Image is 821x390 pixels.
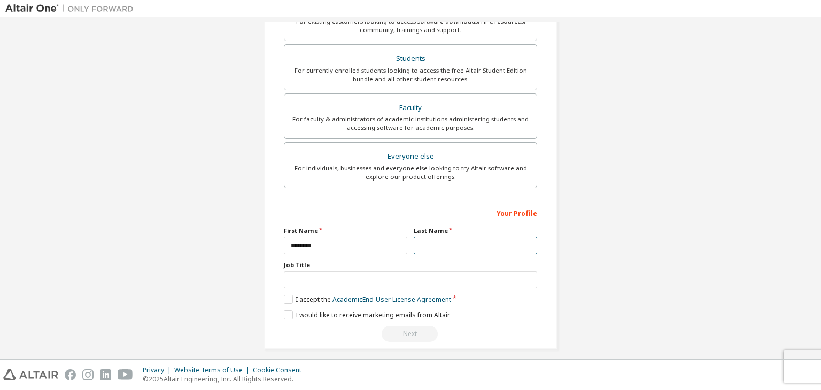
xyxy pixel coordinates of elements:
[291,66,530,83] div: For currently enrolled students looking to access the free Altair Student Edition bundle and all ...
[143,375,308,384] p: © 2025 Altair Engineering, Inc. All Rights Reserved.
[284,227,407,235] label: First Name
[82,369,94,380] img: instagram.svg
[284,326,537,342] div: Read and acccept EULA to continue
[291,17,530,34] div: For existing customers looking to access software downloads, HPC resources, community, trainings ...
[174,366,253,375] div: Website Terms of Use
[291,51,530,66] div: Students
[3,369,58,380] img: altair_logo.svg
[284,204,537,221] div: Your Profile
[253,366,308,375] div: Cookie Consent
[118,369,133,380] img: youtube.svg
[284,295,451,304] label: I accept the
[284,261,537,269] label: Job Title
[100,369,111,380] img: linkedin.svg
[143,366,174,375] div: Privacy
[291,115,530,132] div: For faculty & administrators of academic institutions administering students and accessing softwa...
[65,369,76,380] img: facebook.svg
[414,227,537,235] label: Last Name
[332,295,451,304] a: Academic End-User License Agreement
[291,164,530,181] div: For individuals, businesses and everyone else looking to try Altair software and explore our prod...
[5,3,139,14] img: Altair One
[291,149,530,164] div: Everyone else
[291,100,530,115] div: Faculty
[284,310,450,319] label: I would like to receive marketing emails from Altair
